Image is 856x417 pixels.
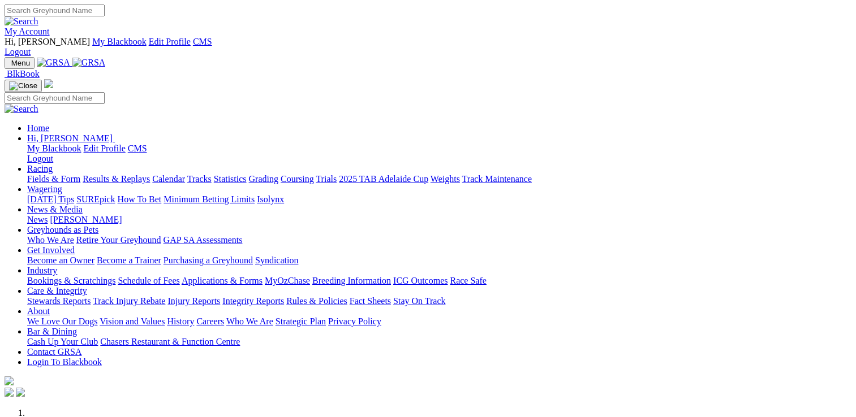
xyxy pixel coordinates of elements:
[93,296,165,306] a: Track Injury Rebate
[27,123,49,133] a: Home
[187,174,212,184] a: Tracks
[27,235,74,245] a: Who We Are
[92,37,147,46] a: My Blackbook
[50,215,122,224] a: [PERSON_NAME]
[5,92,105,104] input: Search
[193,37,212,46] a: CMS
[27,266,57,275] a: Industry
[27,144,851,164] div: Hi, [PERSON_NAME]
[27,194,851,205] div: Wagering
[257,194,284,204] a: Isolynx
[339,174,428,184] a: 2025 TAB Adelaide Cup
[226,316,273,326] a: Who We Are
[27,316,851,327] div: About
[281,174,314,184] a: Coursing
[328,316,381,326] a: Privacy Policy
[196,316,224,326] a: Careers
[167,316,194,326] a: History
[97,255,161,265] a: Become a Trainer
[84,144,126,153] a: Edit Profile
[27,286,87,296] a: Care & Integrity
[27,316,97,326] a: We Love Our Dogs
[27,164,53,173] a: Racing
[7,69,40,79] span: BlkBook
[5,69,40,79] a: BlkBook
[118,194,162,204] a: How To Bet
[27,276,115,285] a: Bookings & Scratchings
[450,276,486,285] a: Race Safe
[27,184,62,194] a: Wagering
[27,357,102,367] a: Login To Blackbook
[164,235,243,245] a: GAP SA Assessments
[393,276,448,285] a: ICG Outcomes
[27,194,74,204] a: [DATE] Tips
[44,79,53,88] img: logo-grsa-white.png
[222,296,284,306] a: Integrity Reports
[5,57,35,69] button: Toggle navigation
[27,174,80,184] a: Fields & Form
[27,205,83,214] a: News & Media
[27,296,91,306] a: Stewards Reports
[72,58,106,68] img: GRSA
[27,296,851,306] div: Care & Integrity
[27,276,851,286] div: Industry
[5,37,90,46] span: Hi, [PERSON_NAME]
[265,276,310,285] a: MyOzChase
[76,194,115,204] a: SUREpick
[27,255,94,265] a: Become an Owner
[350,296,391,306] a: Fact Sheets
[431,174,460,184] a: Weights
[5,37,851,57] div: My Account
[152,174,185,184] a: Calendar
[27,235,851,245] div: Greyhounds as Pets
[76,235,161,245] a: Retire Your Greyhound
[27,327,77,336] a: Bar & Dining
[37,58,70,68] img: GRSA
[16,388,25,397] img: twitter.svg
[249,174,278,184] a: Grading
[27,144,81,153] a: My Blackbook
[27,154,53,163] a: Logout
[286,296,347,306] a: Rules & Policies
[27,133,115,143] a: Hi, [PERSON_NAME]
[149,37,191,46] a: Edit Profile
[214,174,247,184] a: Statistics
[276,316,326,326] a: Strategic Plan
[27,337,98,346] a: Cash Up Your Club
[27,255,851,266] div: Get Involved
[83,174,150,184] a: Results & Replays
[255,255,298,265] a: Syndication
[5,47,31,57] a: Logout
[462,174,532,184] a: Track Maintenance
[312,276,391,285] a: Breeding Information
[27,174,851,184] div: Racing
[5,104,38,114] img: Search
[393,296,445,306] a: Stay On Track
[9,81,37,90] img: Close
[316,174,337,184] a: Trials
[118,276,179,285] a: Schedule of Fees
[164,194,255,204] a: Minimum Betting Limits
[100,316,165,326] a: Vision and Values
[5,388,14,397] img: facebook.svg
[27,225,98,234] a: Greyhounds as Pets
[5,27,50,36] a: My Account
[5,5,105,16] input: Search
[100,337,240,346] a: Chasers Restaurant & Function Centre
[27,306,50,316] a: About
[182,276,263,285] a: Applications & Forms
[27,215,48,224] a: News
[5,16,38,27] img: Search
[128,144,147,153] a: CMS
[27,215,851,225] div: News & Media
[5,80,42,92] button: Toggle navigation
[5,376,14,385] img: logo-grsa-white.png
[27,347,81,357] a: Contact GRSA
[27,245,75,255] a: Get Involved
[27,337,851,347] div: Bar & Dining
[11,59,30,67] span: Menu
[164,255,253,265] a: Purchasing a Greyhound
[167,296,220,306] a: Injury Reports
[27,133,113,143] span: Hi, [PERSON_NAME]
